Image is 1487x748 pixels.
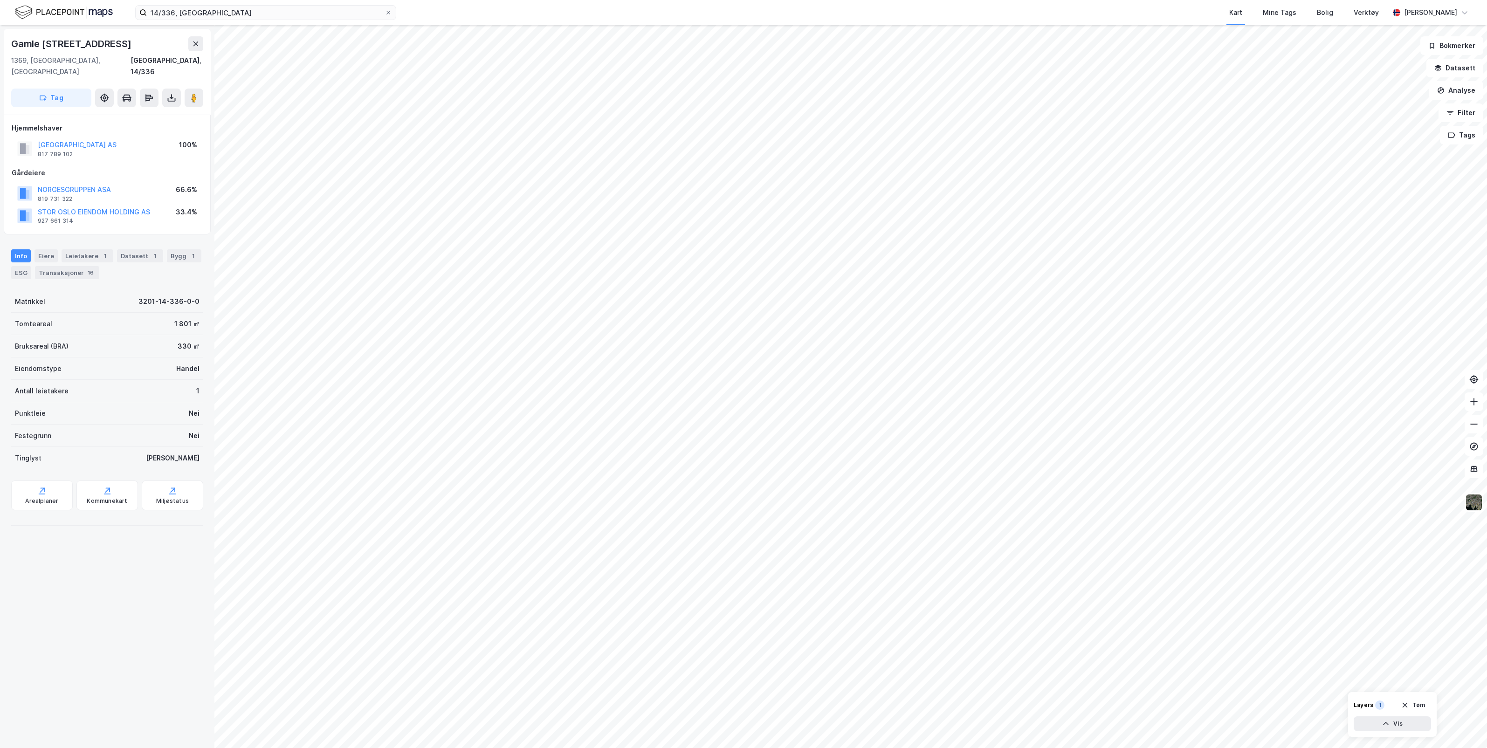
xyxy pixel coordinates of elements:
div: 1 [188,251,198,261]
div: Nei [189,430,200,441]
div: Kart [1229,7,1242,18]
div: Leietakere [62,249,113,262]
div: Nei [189,408,200,419]
div: 330 ㎡ [178,341,200,352]
div: Mine Tags [1263,7,1296,18]
div: 1369, [GEOGRAPHIC_DATA], [GEOGRAPHIC_DATA] [11,55,131,77]
div: 16 [86,268,96,277]
div: Bruksareal (BRA) [15,341,69,352]
div: Info [11,249,31,262]
img: 9k= [1465,494,1483,511]
div: 1 [1375,700,1384,710]
div: Transaksjoner [35,266,99,279]
div: Punktleie [15,408,46,419]
div: Hjemmelshaver [12,123,203,134]
div: Gamle [STREET_ADDRESS] [11,36,133,51]
div: Handel [176,363,200,374]
div: Arealplaner [25,497,58,505]
div: [PERSON_NAME] [1404,7,1457,18]
button: Datasett [1426,59,1483,77]
div: Antall leietakere [15,385,69,397]
div: Tomteareal [15,318,52,329]
button: Filter [1439,103,1483,122]
div: 819 731 322 [38,195,72,203]
div: 3201-14-336-0-0 [138,296,200,307]
button: Tag [11,89,91,107]
div: 1 [196,385,200,397]
button: Vis [1354,716,1431,731]
img: logo.f888ab2527a4732fd821a326f86c7f29.svg [15,4,113,21]
div: Layers [1354,701,1373,709]
div: Miljøstatus [156,497,189,505]
div: ESG [11,266,31,279]
div: Matrikkel [15,296,45,307]
button: Tøm [1395,698,1431,713]
div: Bygg [167,249,201,262]
div: Kommunekart [87,497,127,505]
div: 1 801 ㎡ [174,318,200,329]
div: Datasett [117,249,163,262]
div: 33.4% [176,206,197,218]
div: 1 [150,251,159,261]
input: Søk på adresse, matrikkel, gårdeiere, leietakere eller personer [147,6,385,20]
div: [GEOGRAPHIC_DATA], 14/336 [131,55,203,77]
iframe: Chat Widget [1440,703,1487,748]
div: Gårdeiere [12,167,203,178]
button: Tags [1440,126,1483,144]
div: 66.6% [176,184,197,195]
div: Festegrunn [15,430,51,441]
div: Bolig [1317,7,1333,18]
div: Tinglyst [15,453,41,464]
div: [PERSON_NAME] [146,453,200,464]
div: 817 789 102 [38,151,73,158]
button: Analyse [1429,81,1483,100]
button: Bokmerker [1420,36,1483,55]
div: Eiere [34,249,58,262]
div: 100% [179,139,197,151]
div: Verktøy [1354,7,1379,18]
div: 1 [100,251,110,261]
div: 927 661 314 [38,217,73,225]
div: Eiendomstype [15,363,62,374]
